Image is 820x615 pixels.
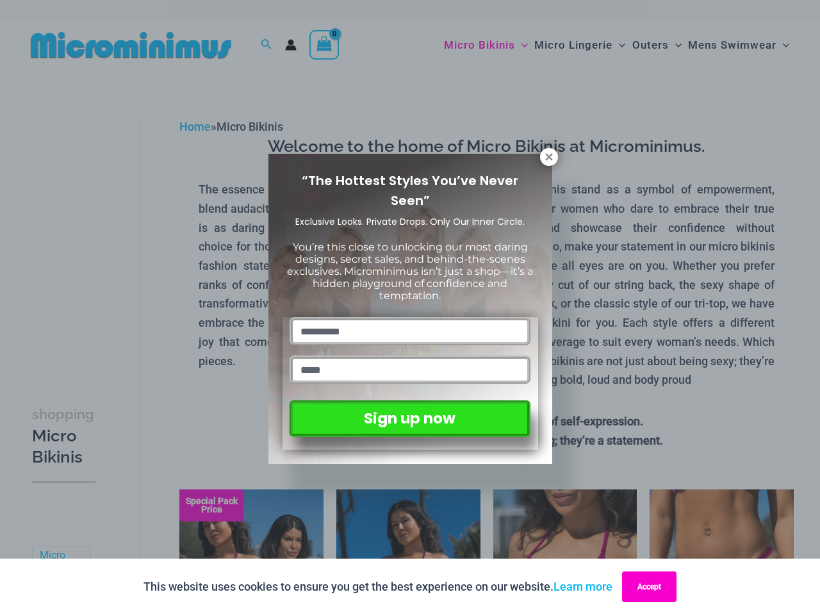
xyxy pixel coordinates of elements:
span: “The Hottest Styles You’ve Never Seen” [302,172,518,209]
button: Accept [622,571,676,602]
button: Sign up now [290,400,530,437]
span: You’re this close to unlocking our most daring designs, secret sales, and behind-the-scenes exclu... [287,241,533,302]
button: Close [540,148,558,166]
span: Exclusive Looks. Private Drops. Only Our Inner Circle. [295,215,525,228]
a: Learn more [553,580,612,593]
p: This website uses cookies to ensure you get the best experience on our website. [143,577,612,596]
